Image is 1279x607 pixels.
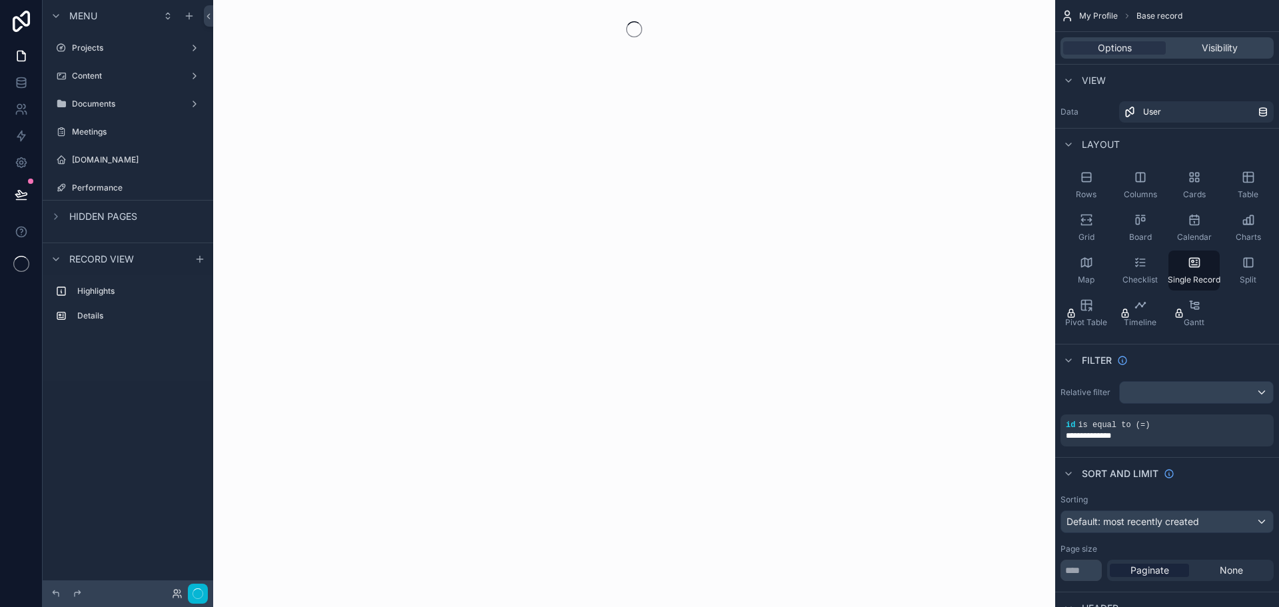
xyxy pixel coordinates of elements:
[69,253,134,266] span: Record view
[1240,275,1256,285] span: Split
[69,9,97,23] span: Menu
[1061,510,1274,533] button: Default: most recently created
[1129,232,1152,243] span: Board
[1124,189,1157,200] span: Columns
[72,71,184,81] label: Content
[1202,41,1238,55] span: Visibility
[51,37,205,59] a: Projects
[1124,317,1156,328] span: Timeline
[72,127,203,137] label: Meetings
[1078,232,1094,243] span: Grid
[1114,251,1166,291] button: Checklist
[1122,275,1158,285] span: Checklist
[1061,208,1112,248] button: Grid
[1183,189,1206,200] span: Cards
[1177,232,1212,243] span: Calendar
[51,93,205,115] a: Documents
[1061,293,1112,333] button: Pivot Table
[1082,467,1158,480] span: Sort And Limit
[1066,420,1075,430] span: id
[72,183,203,193] label: Performance
[51,121,205,143] a: Meetings
[1114,293,1166,333] button: Timeline
[1078,275,1094,285] span: Map
[72,43,184,53] label: Projects
[1114,208,1166,248] button: Board
[1130,564,1169,577] span: Paginate
[1061,165,1112,205] button: Rows
[1065,317,1107,328] span: Pivot Table
[69,210,137,223] span: Hidden pages
[1061,251,1112,291] button: Map
[1078,420,1150,430] span: is equal to (=)
[1222,208,1274,248] button: Charts
[77,286,200,297] label: Highlights
[51,65,205,87] a: Content
[1061,494,1088,505] label: Sorting
[72,99,184,109] label: Documents
[72,155,203,165] label: [DOMAIN_NAME]
[1114,165,1166,205] button: Columns
[1061,107,1114,117] label: Data
[51,177,205,199] a: Performance
[43,275,213,340] div: scrollable content
[1119,101,1274,123] a: User
[1222,165,1274,205] button: Table
[1222,251,1274,291] button: Split
[1168,251,1220,291] button: Single Record
[51,149,205,171] a: [DOMAIN_NAME]
[1238,189,1258,200] span: Table
[1236,232,1261,243] span: Charts
[1168,275,1220,285] span: Single Record
[1168,165,1220,205] button: Cards
[1061,387,1114,398] label: Relative filter
[1066,516,1199,527] span: Default: most recently created
[1082,354,1112,367] span: Filter
[1168,208,1220,248] button: Calendar
[1076,189,1096,200] span: Rows
[1136,11,1182,21] span: Base record
[1082,74,1106,87] span: View
[1061,544,1097,554] label: Page size
[1184,317,1204,328] span: Gantt
[1079,11,1118,21] span: My Profile
[1082,138,1120,151] span: Layout
[1220,564,1243,577] span: None
[77,310,200,321] label: Details
[1143,107,1161,117] span: User
[1098,41,1132,55] span: Options
[1168,293,1220,333] button: Gantt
